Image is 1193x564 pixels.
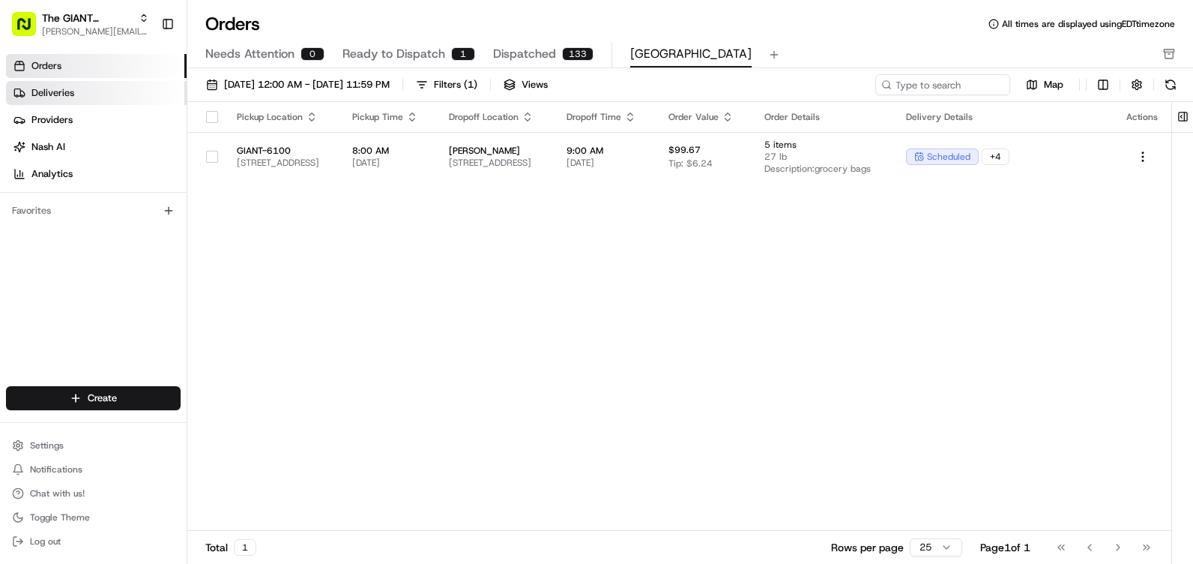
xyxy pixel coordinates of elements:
span: Nash AI [31,140,65,154]
div: Total [205,539,256,556]
div: Favorites [6,199,181,223]
div: Page 1 of 1 [980,540,1030,555]
span: 5 items [764,139,881,151]
button: Refresh [1160,74,1181,95]
div: We're available if you need us! [51,158,190,170]
span: [GEOGRAPHIC_DATA] [630,45,752,63]
span: Log out [30,535,61,547]
button: Chat with us! [6,483,181,504]
a: Nash AI [6,135,187,159]
div: 133 [562,47,594,61]
div: + 4 [982,148,1009,165]
div: Pickup Location [237,111,328,123]
p: Rows per page [831,540,904,555]
div: 1 [451,47,475,61]
div: Actions [1126,111,1159,123]
span: Notifications [30,463,82,475]
div: Pickup Time [352,111,426,123]
span: [PERSON_NAME] [449,145,543,157]
span: Knowledge Base [30,217,115,232]
div: 💻 [127,219,139,231]
div: Start new chat [51,143,246,158]
p: Welcome 👋 [15,60,273,84]
a: Deliveries [6,81,187,105]
button: The GIANT Company [42,10,133,25]
span: Dispatched [493,45,556,63]
div: 1 [234,539,256,556]
a: Analytics [6,162,187,186]
span: Map [1044,78,1063,91]
span: Toggle Theme [30,511,90,523]
button: Start new chat [255,148,273,166]
span: [STREET_ADDRESS] [449,157,543,169]
button: [DATE] 12:00 AM - [DATE] 11:59 PM [199,74,396,95]
span: [STREET_ADDRESS] [237,157,328,169]
div: 0 [300,47,324,61]
a: Orders [6,54,187,78]
button: Toggle Theme [6,507,181,528]
div: 📗 [15,219,27,231]
button: [PERSON_NAME][EMAIL_ADDRESS][PERSON_NAME][DOMAIN_NAME] [42,25,149,37]
span: Analytics [31,167,73,181]
div: Dropoff Time [567,111,644,123]
span: Create [88,391,117,405]
h1: Orders [205,12,260,36]
span: 8:00 AM [352,145,426,157]
span: ( 1 ) [464,78,477,91]
div: Filters [434,78,477,91]
button: Filters(1) [409,74,484,95]
a: Powered byPylon [106,253,181,265]
button: Settings [6,435,181,456]
span: Pylon [149,254,181,265]
img: 1736555255976-a54dd68f-1ca7-489b-9aae-adbdc363a1c4 [15,143,42,170]
span: [DATE] [567,157,644,169]
button: Log out [6,531,181,552]
span: Chat with us! [30,487,85,499]
input: Clear [39,97,247,112]
button: Create [6,386,181,410]
div: Delivery Details [906,111,1102,123]
div: Order Details [764,111,881,123]
img: Nash [15,15,45,45]
span: [DATE] 12:00 AM - [DATE] 11:59 PM [224,78,390,91]
a: 💻API Documentation [121,211,247,238]
span: GIANT-6100 [237,145,328,157]
span: 27 lb [764,151,881,163]
span: 9:00 AM [567,145,644,157]
span: scheduled [927,151,970,163]
span: [DATE] [352,157,426,169]
button: Views [497,74,555,95]
span: Deliveries [31,86,74,100]
a: 📗Knowledge Base [9,211,121,238]
input: Type to search [875,74,1010,95]
button: Notifications [6,459,181,480]
span: API Documentation [142,217,241,232]
span: $99.67 [668,144,701,156]
span: Description: grocery bags [764,163,881,175]
span: Views [522,78,548,91]
span: Tip: $6.24 [668,157,713,169]
span: Providers [31,113,73,127]
span: Settings [30,439,64,451]
span: All times are displayed using EDT timezone [1002,18,1175,30]
span: Ready to Dispatch [342,45,445,63]
button: Map [1016,76,1073,94]
button: The GIANT Company[PERSON_NAME][EMAIL_ADDRESS][PERSON_NAME][DOMAIN_NAME] [6,6,155,42]
a: Providers [6,108,187,132]
div: Order Value [668,111,741,123]
span: Needs Attention [205,45,295,63]
span: Orders [31,59,61,73]
div: Dropoff Location [449,111,543,123]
